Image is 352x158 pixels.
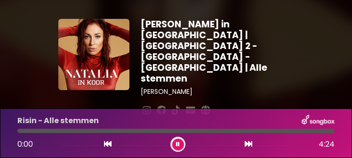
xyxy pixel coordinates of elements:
span: 4:24 [319,139,335,150]
p: Risin - Alle stemmen [17,115,99,126]
span: 0:00 [17,139,33,150]
img: YTVS25JmS9CLUqXqkEhs [58,19,129,90]
h1: [PERSON_NAME] in [GEOGRAPHIC_DATA] | [GEOGRAPHIC_DATA] 2 - [GEOGRAPHIC_DATA] - [GEOGRAPHIC_DATA] ... [141,19,294,84]
img: songbox-logo-white.png [302,115,335,127]
h3: [PERSON_NAME] [141,88,294,96]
